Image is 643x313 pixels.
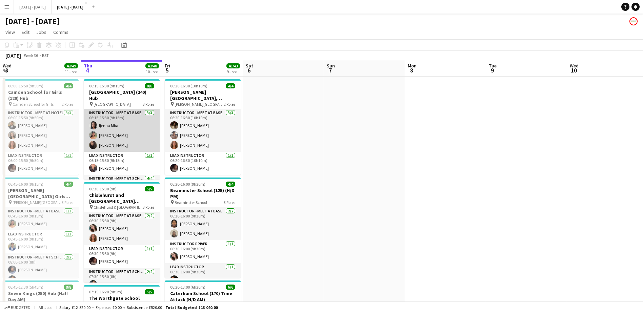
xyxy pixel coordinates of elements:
[3,207,79,230] app-card-role: Instructor - Meet at Base1/106:45-16:00 (9h15m)[PERSON_NAME]
[89,83,124,88] span: 06:15-15:30 (9h15m)
[145,63,159,68] span: 48/48
[8,182,43,187] span: 06:45-16:00 (9h15m)
[246,63,253,69] span: Sat
[146,69,159,74] div: 10 Jobs
[224,102,235,107] span: 2 Roles
[3,290,79,302] h3: Seven Kings (250) Hub (Half Day AM)
[165,152,241,175] app-card-role: Lead Instructor1/106:20-16:30 (10h10m)[PERSON_NAME]
[145,83,154,88] span: 8/8
[84,175,160,227] app-card-role: Instructor - Meet at School4/4
[84,89,160,101] h3: [GEOGRAPHIC_DATA] (240) Hub
[2,66,12,74] span: 3
[53,29,68,35] span: Comms
[5,29,15,35] span: View
[170,83,207,88] span: 06:20-16:30 (10h10m)
[165,290,241,302] h3: Caterham School (170) Time Attack (H/D AM)
[13,102,54,107] span: Camden School for Girls
[84,109,160,152] app-card-role: Instructor - Meet at Base3/306:15-15:30 (9h15m)Ijenna Mba[PERSON_NAME][PERSON_NAME]
[165,63,170,69] span: Fri
[84,295,160,307] h3: The Worthgate School (150/150) Hub (Split Day)
[42,53,49,58] div: BST
[3,63,12,69] span: Wed
[62,200,73,205] span: 3 Roles
[407,66,417,74] span: 8
[164,66,170,74] span: 5
[570,63,579,69] span: Wed
[84,192,160,204] h3: Chislehurst and [GEOGRAPHIC_DATA] (130/130) Hub (split day)
[84,182,160,283] app-job-card: 06:30-15:30 (9h)5/5Chislehurst and [GEOGRAPHIC_DATA] (130/130) Hub (split day) Chislehurst & [GEO...
[226,63,240,68] span: 43/43
[488,66,497,74] span: 9
[11,305,31,310] span: Budgeted
[84,79,160,180] app-job-card: 06:15-15:30 (9h15m)8/8[GEOGRAPHIC_DATA] (240) Hub [GEOGRAPHIC_DATA]3 RolesInstructor - Meet at Ba...
[569,66,579,74] span: 10
[3,89,79,101] h3: Camden School for Girls (120) Hub
[629,17,638,25] app-user-avatar: Programmes & Operations
[3,152,79,175] app-card-role: Lead Instructor1/106:00-15:50 (9h50m)[PERSON_NAME]
[165,240,241,263] app-card-role: Instructor Driver1/106:30-16:00 (9h30m)[PERSON_NAME]
[170,182,205,187] span: 06:30-16:00 (9h30m)
[64,63,78,68] span: 49/49
[226,83,235,88] span: 4/4
[145,289,154,294] span: 5/5
[165,207,241,240] app-card-role: Instructor - Meet at Base2/206:30-16:00 (9h30m)[PERSON_NAME][PERSON_NAME]
[83,66,92,74] span: 4
[489,63,497,69] span: Tue
[84,63,92,69] span: Thu
[84,152,160,175] app-card-role: Lead Instructor1/106:15-15:30 (9h15m)[PERSON_NAME]
[143,102,154,107] span: 3 Roles
[326,66,335,74] span: 7
[84,245,160,268] app-card-role: Lead Instructor1/106:30-15:30 (9h)[PERSON_NAME]
[3,178,79,278] app-job-card: 06:45-16:00 (9h15m)4/4[PERSON_NAME][GEOGRAPHIC_DATA] Girls (120/120) Hub (Split Day) [PERSON_NAME...
[245,66,253,74] span: 6
[14,0,52,14] button: [DATE] - [DATE]
[5,52,21,59] div: [DATE]
[165,187,241,200] h3: Beaminster School (125) (H/D PM)
[65,69,78,74] div: 11 Jobs
[64,285,73,290] span: 8/8
[165,178,241,278] app-job-card: 06:30-16:00 (9h30m)4/4Beaminster School (125) (H/D PM) Beaminster School3 RolesInstructor - Meet ...
[8,83,43,88] span: 06:00-15:50 (9h50m)
[3,79,79,175] app-job-card: 06:00-15:50 (9h50m)4/4Camden School for Girls (120) Hub Camden School for Girls2 RolesInstructor ...
[175,102,224,107] span: [PERSON_NAME][GEOGRAPHIC_DATA], Witley
[165,305,218,310] span: Total Budgeted £13 040.00
[3,304,32,311] button: Budgeted
[165,89,241,101] h3: [PERSON_NAME][GEOGRAPHIC_DATA], [PERSON_NAME] (126/94) Hub (Split Day)
[19,28,32,37] a: Edit
[59,305,218,310] div: Salary £12 520.00 + Expenses £0.00 + Subsistence £520.00 =
[145,186,154,191] span: 5/5
[3,253,79,286] app-card-role: Instructor - Meet at School2/208:00-16:00 (8h)[PERSON_NAME][PERSON_NAME]
[165,109,241,152] app-card-role: Instructor - Meet at Base3/306:20-16:30 (10h10m)[PERSON_NAME][PERSON_NAME][PERSON_NAME]
[22,29,29,35] span: Edit
[5,16,60,26] h1: [DATE] - [DATE]
[170,285,205,290] span: 06:30-13:00 (6h30m)
[408,63,417,69] span: Mon
[3,230,79,253] app-card-role: Lead Instructor1/106:45-16:00 (9h15m)[PERSON_NAME]
[36,29,46,35] span: Jobs
[165,79,241,175] app-job-card: 06:20-16:30 (10h10m)4/4[PERSON_NAME][GEOGRAPHIC_DATA], [PERSON_NAME] (126/94) Hub (Split Day) [PE...
[84,268,160,301] app-card-role: Instructor - Meet at School2/207:30-15:30 (8h)[PERSON_NAME]
[227,69,240,74] div: 9 Jobs
[13,200,62,205] span: [PERSON_NAME][GEOGRAPHIC_DATA] for Girls
[84,212,160,245] app-card-role: Instructor - Meet at Base2/206:30-15:30 (9h)[PERSON_NAME][PERSON_NAME]
[34,28,49,37] a: Jobs
[143,205,154,210] span: 3 Roles
[51,28,71,37] a: Comms
[22,53,39,58] span: Week 36
[94,102,131,107] span: [GEOGRAPHIC_DATA]
[64,83,73,88] span: 4/4
[89,289,122,294] span: 07:15-16:20 (9h5m)
[226,285,235,290] span: 6/6
[62,102,73,107] span: 2 Roles
[327,63,335,69] span: Sun
[175,200,207,205] span: Beaminster School
[3,109,79,152] app-card-role: Instructor - Meet at Hotel3/306:00-15:50 (9h50m)[PERSON_NAME][PERSON_NAME][PERSON_NAME]
[89,186,117,191] span: 06:30-15:30 (9h)
[64,182,73,187] span: 4/4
